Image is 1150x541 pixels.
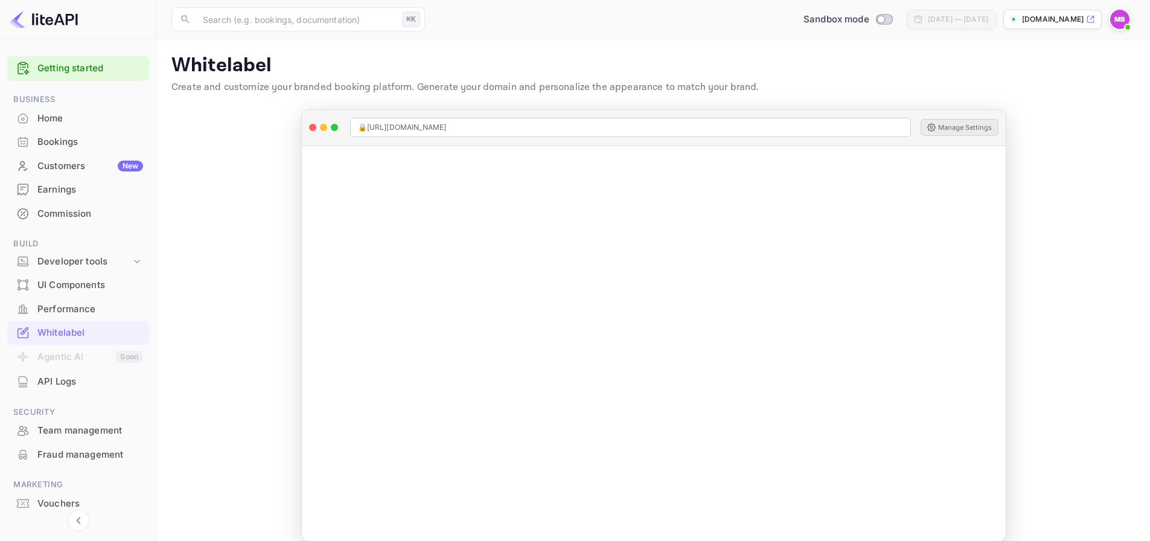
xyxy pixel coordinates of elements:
[37,326,143,340] div: Whitelabel
[7,274,149,297] div: UI Components
[7,443,149,467] div: Fraud management
[7,178,149,202] div: Earnings
[37,375,143,389] div: API Logs
[68,510,89,531] button: Collapse navigation
[7,155,149,177] a: CustomersNew
[37,183,143,197] div: Earnings
[7,202,149,226] div: Commission
[37,255,131,269] div: Developer tools
[118,161,143,171] div: New
[7,107,149,129] a: Home
[37,497,143,511] div: Vouchers
[37,303,143,316] div: Performance
[7,492,149,516] div: Vouchers
[196,7,397,31] input: Search (e.g. bookings, documentation)
[7,321,149,345] div: Whitelabel
[37,62,143,75] a: Getting started
[7,298,149,321] div: Performance
[7,492,149,514] a: Vouchers
[7,130,149,153] a: Bookings
[7,298,149,320] a: Performance
[1110,10,1129,29] img: Mehdi Baitach
[7,406,149,419] span: Security
[7,107,149,130] div: Home
[358,122,447,133] span: 🔒 [URL][DOMAIN_NAME]
[7,155,149,178] div: CustomersNew
[7,478,149,491] span: Marketing
[7,321,149,344] a: Whitelabel
[7,202,149,225] a: Commission
[37,135,143,149] div: Bookings
[928,14,988,25] div: [DATE] — [DATE]
[7,178,149,200] a: Earnings
[37,448,143,462] div: Fraud management
[37,112,143,126] div: Home
[7,130,149,154] div: Bookings
[37,278,143,292] div: UI Components
[37,424,143,438] div: Team management
[37,159,143,173] div: Customers
[7,443,149,466] a: Fraud management
[7,419,149,443] div: Team management
[7,237,149,251] span: Build
[7,274,149,296] a: UI Components
[171,54,1136,78] p: Whitelabel
[37,207,143,221] div: Commission
[921,119,998,136] button: Manage Settings
[803,13,869,27] span: Sandbox mode
[7,370,149,392] a: API Logs
[7,370,149,394] div: API Logs
[7,251,149,272] div: Developer tools
[171,80,1136,95] p: Create and customize your branded booking platform. Generate your domain and personalize the appe...
[1022,14,1084,25] p: [DOMAIN_NAME]
[7,93,149,106] span: Business
[799,13,897,27] div: Switch to Production mode
[7,56,149,81] div: Getting started
[7,419,149,441] a: Team management
[10,10,78,29] img: LiteAPI logo
[402,11,420,27] div: ⌘K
